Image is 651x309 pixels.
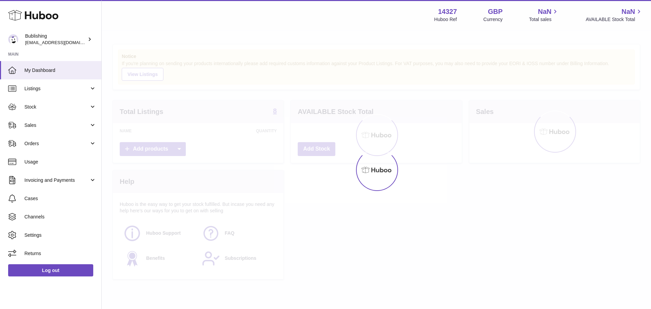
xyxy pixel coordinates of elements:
span: Orders [24,140,89,147]
span: Usage [24,159,96,165]
a: NaN AVAILABLE Stock Total [586,7,643,23]
div: Bublishing [25,33,86,46]
strong: GBP [488,7,502,16]
span: Listings [24,85,89,92]
a: Log out [8,264,93,276]
div: Currency [484,16,503,23]
span: Stock [24,104,89,110]
span: My Dashboard [24,67,96,74]
span: Returns [24,250,96,257]
span: Channels [24,214,96,220]
span: Settings [24,232,96,238]
span: Cases [24,195,96,202]
span: NaN [622,7,635,16]
span: Sales [24,122,89,129]
span: Total sales [529,16,559,23]
span: Invoicing and Payments [24,177,89,184]
span: AVAILABLE Stock Total [586,16,643,23]
strong: 14327 [438,7,457,16]
div: Huboo Ref [434,16,457,23]
span: [EMAIL_ADDRESS][DOMAIN_NAME] [25,40,100,45]
img: internalAdmin-14327@internal.huboo.com [8,34,18,44]
a: NaN Total sales [529,7,559,23]
span: NaN [538,7,551,16]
